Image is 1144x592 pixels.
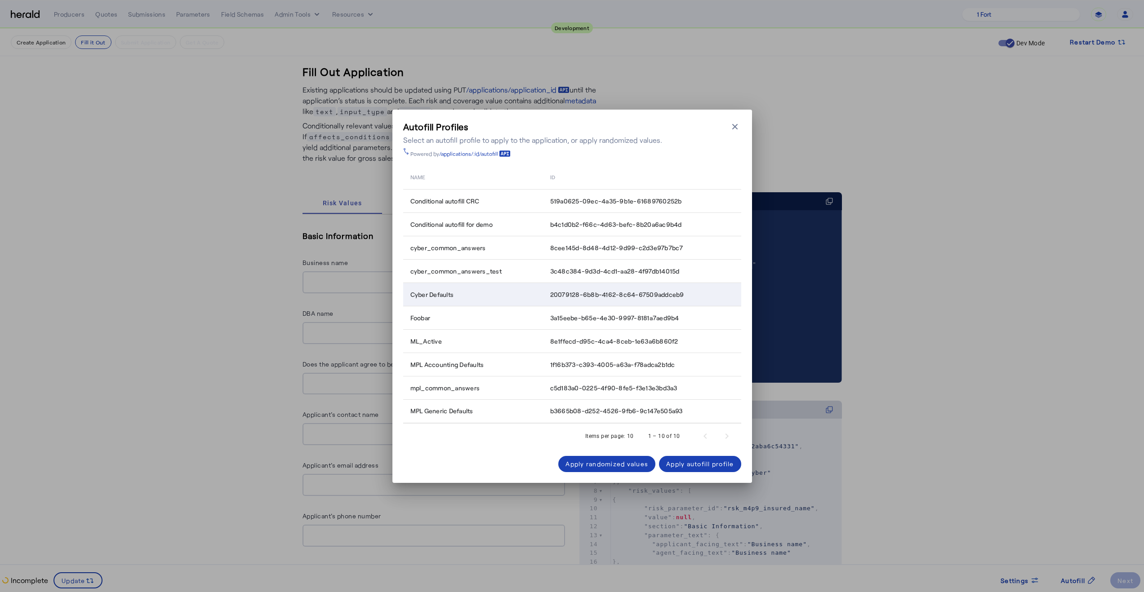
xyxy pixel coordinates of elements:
[550,197,682,206] span: 519a0625-09ec-4a35-9b1e-61689760252b
[550,360,675,369] span: 1f16b373-c393-4005-a63a-f78adca2b1dc
[550,406,683,415] span: b3665b08-d252-4526-9fb6-9c147e505a93
[410,220,493,229] span: Conditional autofill for demo
[410,384,480,393] span: mpl_common_answers
[565,459,648,468] div: Apply randomized values
[410,290,454,299] span: Cyber Defaults
[550,337,678,346] span: 8e1ffecd-d95c-4ca4-8ceb-1e63a6b860f2
[410,406,473,415] span: MPL Generic Defaults
[410,243,486,252] span: cyber_common_answers
[410,314,431,323] span: Foobar
[550,243,683,252] span: 8cee145d-8d48-4d12-9d99-c2d3e97b7bc7
[550,290,684,299] span: 20079128-6b8b-4162-8c64-67509addceb9
[403,135,662,146] div: Select an autofill profile to apply to the application, or apply randomized values.
[550,384,677,393] span: c5d183a0-0225-4f90-8fe5-f3e13e3bd3a3
[550,314,679,323] span: 3a15eebe-b65e-4e30-9997-8181a7aed9b4
[659,456,741,472] button: Apply autofill profile
[550,220,682,229] span: b4c1d0b2-f66c-4d63-befc-8b20a6ac9b4d
[558,456,655,472] button: Apply randomized values
[585,432,625,441] div: Items per page:
[648,432,680,441] div: 1 – 10 of 10
[550,267,680,276] span: 3c48c384-9d3d-4cd1-aa28-4f97db14015d
[410,172,425,181] span: name
[410,360,484,369] span: MPL Accounting Defaults
[550,172,555,181] span: id
[403,164,741,424] table: Table view of all quotes submitted by your platform
[410,267,502,276] span: cyber_common_answers_test
[439,150,511,157] a: /applications/:id/autofill
[666,459,734,468] div: Apply autofill profile
[627,432,634,441] div: 10
[410,337,442,346] span: ML_Active
[410,150,511,157] div: Powered by
[403,120,662,133] h3: Autofill Profiles
[410,197,480,206] span: Conditional autofill CRC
